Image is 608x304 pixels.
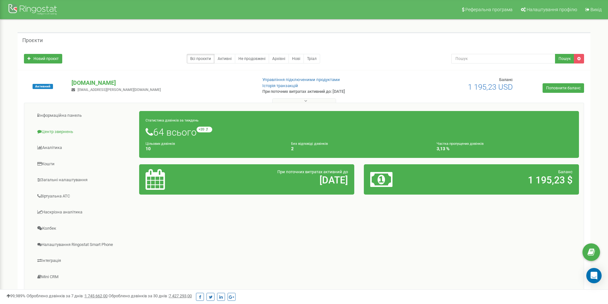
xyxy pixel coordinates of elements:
a: Наскрізна аналітика [29,204,139,220]
p: [DOMAIN_NAME] [71,79,252,87]
a: Архівні [269,54,289,63]
h4: 2 [291,146,427,151]
u: 7 427 293,00 [169,293,192,298]
span: Оброблено дзвінків за 30 днів : [109,293,192,298]
a: Історія транзакцій [262,83,298,88]
h4: 3,13 % [437,146,573,151]
span: 99,989% [6,293,26,298]
a: Не продовжені [235,54,269,63]
small: Статистика дзвінків за тиждень [146,118,199,122]
a: Аналiтика [29,140,139,156]
span: Активний [33,84,53,89]
a: Інтеграція [29,253,139,269]
span: Вихід [590,7,602,12]
a: Mini CRM [29,269,139,285]
a: Поповнити баланс [543,83,584,93]
a: Центр звернень [29,124,139,140]
h2: [DATE] [216,175,348,185]
small: Без відповіді дзвінків [291,142,328,146]
span: Баланс [499,77,513,82]
a: Управління підключеними продуктами [262,77,340,82]
input: Пошук [451,54,555,63]
a: Новий проєкт [24,54,62,63]
a: Колбек [29,221,139,236]
p: При поточних витратах активний до: [DATE] [262,89,395,95]
h4: 10 [146,146,281,151]
a: Всі проєкти [187,54,214,63]
span: При поточних витратах активний до [277,169,348,174]
span: 1 195,23 USD [468,83,513,92]
a: [PERSON_NAME] [29,285,139,301]
a: Інформаційна панель [29,108,139,123]
a: Налаштування Ringostat Smart Phone [29,237,139,253]
span: Налаштування профілю [527,7,577,12]
u: 1 745 662,00 [85,293,108,298]
a: Нові [289,54,304,63]
button: Пошук [555,54,574,63]
h5: Проєкти [22,38,43,43]
div: Open Intercom Messenger [586,268,602,283]
span: Баланс [558,169,573,174]
a: Загальні налаштування [29,172,139,188]
h1: 64 всього [146,127,573,137]
small: +20 [197,127,212,132]
small: Цільових дзвінків [146,142,175,146]
a: Тріал [304,54,320,63]
a: Активні [214,54,235,63]
span: [EMAIL_ADDRESS][PERSON_NAME][DOMAIN_NAME] [78,88,161,92]
small: Частка пропущених дзвінків [437,142,484,146]
a: Віртуальна АТС [29,189,139,204]
a: Кошти [29,156,139,172]
span: Реферальна програма [465,7,513,12]
span: Оброблено дзвінків за 7 днів : [26,293,108,298]
h2: 1 195,23 $ [441,175,573,185]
